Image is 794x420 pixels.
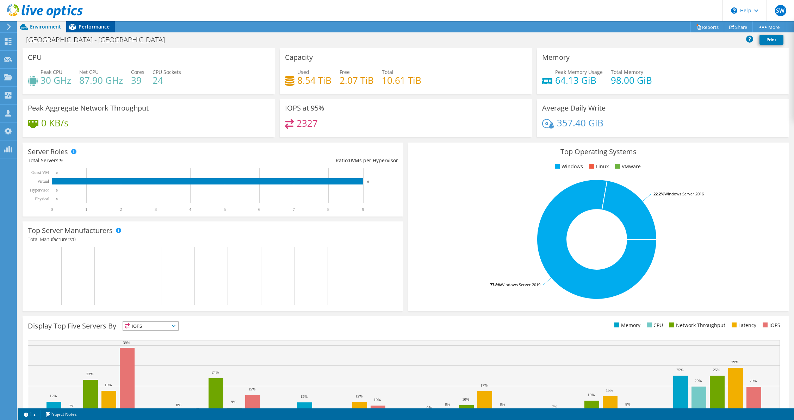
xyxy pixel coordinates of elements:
[730,321,756,329] li: Latency
[60,157,63,164] span: 9
[382,76,421,84] h4: 10.61 TiB
[724,21,753,32] a: Share
[588,163,609,170] li: Linux
[695,378,702,383] text: 20%
[28,54,42,61] h3: CPU
[349,157,352,164] span: 0
[79,23,110,30] span: Performance
[713,368,720,372] text: 25%
[759,35,783,45] a: Print
[105,383,112,387] text: 18%
[552,405,557,409] text: 7%
[374,397,381,402] text: 10%
[73,236,76,243] span: 0
[340,69,350,75] span: Free
[56,171,58,175] text: 0
[320,408,325,412] text: 5%
[690,21,724,32] a: Reports
[285,104,324,112] h3: IOPS at 95%
[153,69,181,75] span: CPU Sockets
[462,397,469,401] text: 10%
[542,54,570,61] h3: Memory
[28,227,113,234] h3: Top Server Manufacturers
[340,76,374,84] h4: 2.07 TiB
[69,404,74,408] text: 7%
[427,405,432,409] text: 6%
[588,393,595,397] text: 13%
[155,207,157,212] text: 3
[490,282,501,287] tspan: 77.8%
[500,402,505,406] text: 8%
[557,119,603,127] h4: 357.40 GiB
[189,207,191,212] text: 4
[613,163,641,170] li: VMware
[30,188,49,193] text: Hypervisor
[297,76,331,84] h4: 8.54 TiB
[668,321,725,329] li: Network Throughput
[41,69,62,75] span: Peak CPU
[50,394,57,398] text: 12%
[224,207,226,212] text: 5
[51,207,53,212] text: 0
[19,410,41,419] a: 1
[480,383,488,387] text: 17%
[79,69,99,75] span: Net CPU
[56,189,58,192] text: 0
[367,180,369,183] text: 9
[775,5,786,16] span: SW
[327,207,329,212] text: 8
[79,76,123,84] h4: 87.90 GHz
[613,321,640,329] li: Memory
[293,207,295,212] text: 7
[258,207,260,212] text: 6
[645,321,663,329] li: CPU
[300,394,308,399] text: 12%
[611,69,643,75] span: Total Memory
[41,119,68,127] h4: 0 KB/s
[28,236,398,243] h4: Total Manufacturers:
[31,170,49,175] text: Guest VM
[382,69,393,75] span: Total
[194,407,200,411] text: 6%
[414,148,784,156] h3: Top Operating Systems
[750,379,757,383] text: 20%
[37,179,49,184] text: Virtual
[56,198,58,201] text: 0
[30,23,61,30] span: Environment
[731,360,738,364] text: 29%
[153,76,181,84] h4: 24
[123,340,130,345] text: 39%
[231,400,236,404] text: 9%
[362,207,364,212] text: 9
[28,148,68,156] h3: Server Roles
[761,321,780,329] li: IOPS
[555,76,603,84] h4: 64.13 GiB
[131,76,144,84] h4: 39
[606,388,613,392] text: 15%
[120,207,122,212] text: 2
[248,387,255,391] text: 15%
[445,402,450,406] text: 8%
[752,21,785,32] a: More
[123,322,178,330] span: IOPS
[285,54,313,61] h3: Capacity
[176,403,181,407] text: 8%
[542,104,606,112] h3: Average Daily Write
[86,372,93,376] text: 23%
[131,69,144,75] span: Cores
[555,69,603,75] span: Peak Memory Usage
[85,207,87,212] text: 1
[501,282,540,287] tspan: Windows Server 2019
[28,157,213,164] div: Total Servers:
[553,163,583,170] li: Windows
[653,191,664,196] tspan: 22.2%
[355,394,362,398] text: 12%
[213,157,398,164] div: Ratio: VMs per Hypervisor
[676,368,683,372] text: 25%
[338,408,343,412] text: 5%
[212,370,219,374] text: 24%
[41,410,82,419] a: Project Notes
[23,36,176,44] h1: [GEOGRAPHIC_DATA] - [GEOGRAPHIC_DATA]
[731,7,737,14] svg: \n
[611,76,652,84] h4: 98.00 GiB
